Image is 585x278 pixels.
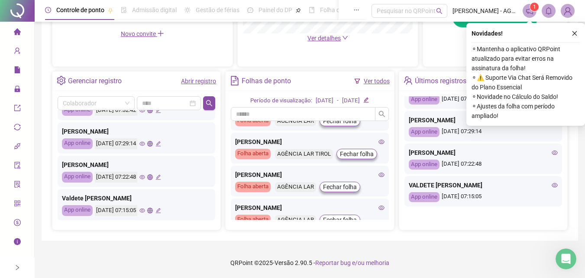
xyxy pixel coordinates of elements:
[235,170,384,180] div: [PERSON_NAME]
[340,149,374,159] span: Fechar folha
[275,215,316,225] div: AGÊNCIA LAR
[62,138,93,149] div: App online
[235,149,271,159] div: Folha aberta
[157,30,164,37] span: plus
[323,215,357,225] span: Fechar folha
[409,192,440,202] div: App online
[337,96,339,105] div: -
[275,149,333,159] div: AGÊNCIA LAR TIROL
[147,174,153,180] span: global
[95,172,137,183] div: [DATE] 07:22:48
[14,62,21,80] span: file
[139,108,145,113] span: eye
[121,7,127,13] span: file-done
[409,115,558,125] div: [PERSON_NAME]
[235,137,384,147] div: [PERSON_NAME]
[307,35,348,42] a: Ver detalhes down
[378,172,385,178] span: eye
[545,7,553,15] span: bell
[409,95,440,105] div: App online
[296,8,301,13] span: pushpin
[108,8,113,13] span: pushpin
[242,74,291,88] div: Folhas de ponto
[235,203,384,213] div: [PERSON_NAME]
[472,29,503,38] span: Novidades !
[342,96,360,105] div: [DATE]
[139,174,145,180] span: eye
[62,105,93,116] div: App online
[14,234,21,252] span: info-circle
[354,78,360,84] span: filter
[409,160,440,170] div: App online
[316,96,333,105] div: [DATE]
[561,4,574,17] img: 90420
[14,177,21,194] span: solution
[235,182,271,192] div: Folha aberta
[323,182,357,192] span: Fechar folha
[315,259,389,266] span: Reportar bug e/ou melhoria
[533,4,536,10] span: 1
[409,127,558,137] div: [DATE] 07:29:14
[230,76,239,85] span: file-text
[378,139,385,145] span: eye
[572,30,578,36] span: close
[363,97,369,103] span: edit
[184,7,191,13] span: sun
[409,95,558,105] div: [DATE] 07:32:42
[378,111,385,118] span: search
[57,76,66,85] span: setting
[320,7,375,13] span: Folha de pagamento
[378,205,385,211] span: eye
[95,138,137,149] div: [DATE] 07:29:14
[14,24,21,42] span: home
[353,7,359,13] span: ellipsis
[409,180,558,190] div: VALDETE [PERSON_NAME]
[323,116,357,126] span: Fechar folha
[342,35,348,41] span: down
[320,116,360,126] button: Fechar folha
[14,265,20,271] span: right
[472,73,580,92] span: ⚬ ⚠️ Suporte Via Chat Será Removido do Plano Essencial
[121,30,164,37] span: Novo convite
[409,148,558,157] div: [PERSON_NAME]
[95,205,137,216] div: [DATE] 07:15:05
[409,192,558,202] div: [DATE] 07:15:05
[275,182,316,192] div: AGÊNCIA LAR
[155,174,161,180] span: edit
[147,141,153,147] span: global
[436,8,443,14] span: search
[62,160,211,170] div: [PERSON_NAME]
[45,7,51,13] span: clock-circle
[14,139,21,156] span: api
[275,259,294,266] span: Versão
[409,160,558,170] div: [DATE] 07:22:48
[62,205,93,216] div: App online
[364,78,390,85] a: Ver todos
[235,215,271,225] div: Folha aberta
[452,6,517,16] span: [PERSON_NAME] - AGÊNCIA LAR TIROL
[472,44,580,73] span: ⚬ Mantenha o aplicativo QRPoint atualizado para evitar erros na assinatura da folha!
[206,100,213,107] span: search
[14,120,21,137] span: sync
[552,150,558,156] span: eye
[62,172,93,183] div: App online
[415,74,511,88] div: Últimos registros sincronizados
[155,108,161,113] span: edit
[552,182,558,188] span: eye
[526,7,533,15] span: notification
[472,92,580,101] span: ⚬ Novidade no Cálculo do Saldo!
[530,3,539,11] sup: 1
[336,149,377,159] button: Fechar folha
[95,105,137,116] div: [DATE] 07:32:42
[259,7,292,13] span: Painel do DP
[155,141,161,147] span: edit
[147,208,153,213] span: global
[307,35,341,42] span: Ver detalhes
[404,76,413,85] span: team
[56,7,104,13] span: Controle de ponto
[14,196,21,213] span: qrcode
[409,127,440,137] div: App online
[14,215,21,232] span: dollar
[247,7,253,13] span: dashboard
[14,253,21,271] span: gift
